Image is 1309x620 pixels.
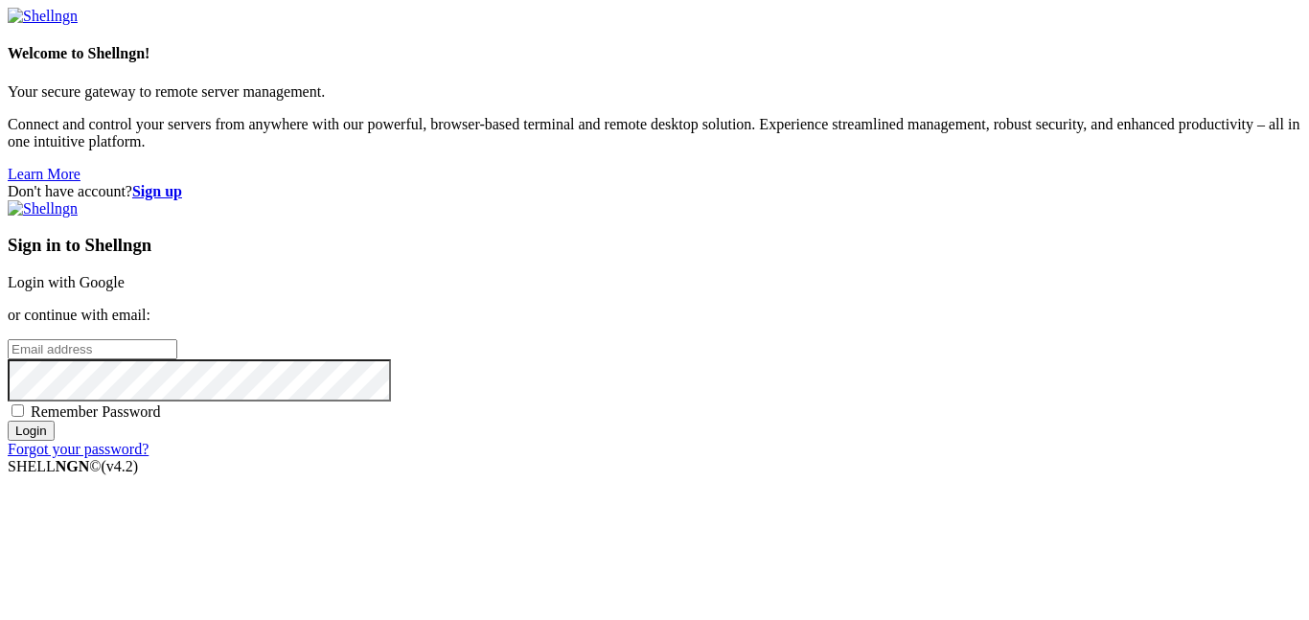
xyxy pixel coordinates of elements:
[11,404,24,417] input: Remember Password
[8,274,125,290] a: Login with Google
[31,403,161,420] span: Remember Password
[8,339,177,359] input: Email address
[56,458,90,474] b: NGN
[132,183,182,199] a: Sign up
[8,235,1301,256] h3: Sign in to Shellngn
[8,116,1301,150] p: Connect and control your servers from anywhere with our powerful, browser-based terminal and remo...
[8,458,138,474] span: SHELL ©
[8,307,1301,324] p: or continue with email:
[102,458,139,474] span: 4.2.0
[8,183,1301,200] div: Don't have account?
[8,83,1301,101] p: Your secure gateway to remote server management.
[8,166,80,182] a: Learn More
[8,441,149,457] a: Forgot your password?
[8,45,1301,62] h4: Welcome to Shellngn!
[8,421,55,441] input: Login
[8,200,78,218] img: Shellngn
[8,8,78,25] img: Shellngn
